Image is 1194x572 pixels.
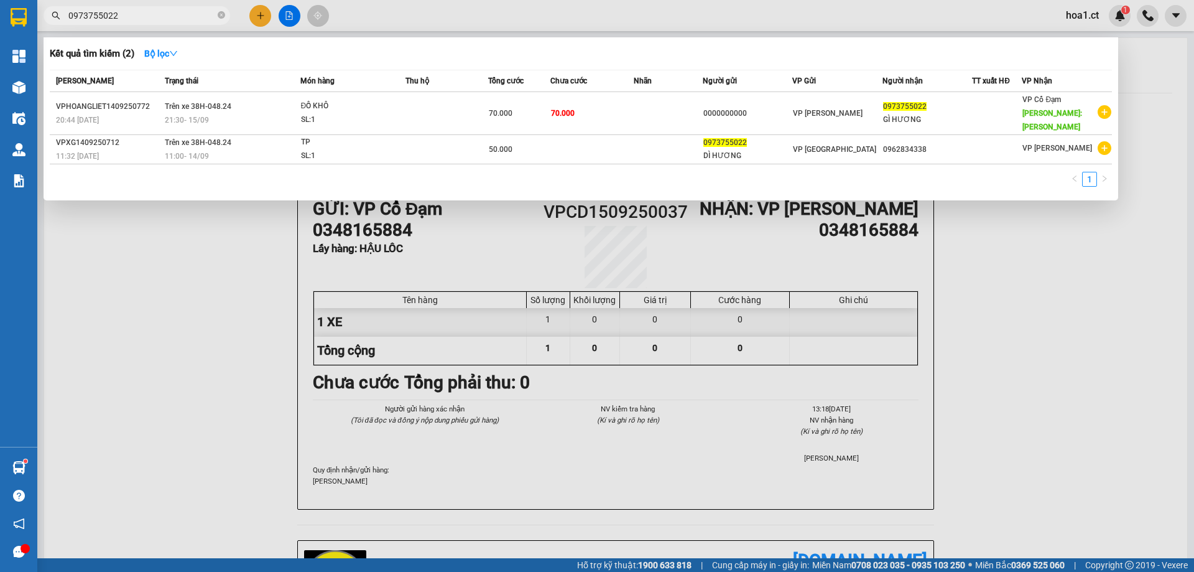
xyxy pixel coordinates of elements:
span: message [13,546,25,558]
span: plus-circle [1098,141,1111,155]
li: Previous Page [1067,172,1082,187]
img: warehouse-icon [12,81,25,94]
span: [PERSON_NAME] [56,77,114,85]
span: right [1101,175,1108,182]
span: 0973755022 [703,138,747,147]
div: 0000000000 [703,107,792,120]
span: Tổng cước [488,77,524,85]
button: right [1097,172,1112,187]
img: logo-vxr [11,8,27,27]
a: 1 [1083,172,1096,186]
img: solution-icon [12,174,25,187]
span: Thu hộ [405,77,429,85]
span: 20:44 [DATE] [56,116,99,124]
li: Next Page [1097,172,1112,187]
span: 0973755022 [883,102,927,111]
span: 70.000 [551,109,575,118]
span: close-circle [218,10,225,22]
div: TP [301,136,394,149]
img: warehouse-icon [12,143,25,156]
span: VP [GEOGRAPHIC_DATA] [793,145,876,154]
img: warehouse-icon [12,112,25,125]
span: 21:30 - 15/09 [165,116,209,124]
span: Món hàng [300,77,335,85]
span: Chưa cước [550,77,587,85]
span: Nhãn [634,77,652,85]
div: SL: 1 [301,113,394,127]
span: Trên xe 38H-048.24 [165,138,231,147]
span: plus-circle [1098,105,1111,119]
div: DÌ HƯƠNG [703,149,792,162]
span: VP Cổ Đạm [1022,95,1061,104]
span: Trạng thái [165,77,198,85]
img: warehouse-icon [12,461,25,474]
span: Trên xe 38H-048.24 [165,102,231,111]
span: down [169,49,178,58]
span: notification [13,518,25,530]
div: GÌ HƯƠNG [883,113,972,126]
button: Bộ lọcdown [134,44,188,63]
span: VP Nhận [1022,77,1052,85]
span: Người gửi [703,77,737,85]
span: 11:00 - 14/09 [165,152,209,161]
div: SL: 1 [301,149,394,163]
span: VP [PERSON_NAME] [793,109,863,118]
span: close-circle [218,11,225,19]
strong: Bộ lọc [144,49,178,59]
sup: 1 [24,459,27,463]
div: VPHOANGLIET1409250772 [56,100,161,113]
span: VP Gửi [792,77,816,85]
span: TT xuất HĐ [972,77,1010,85]
span: 50.000 [489,145,512,154]
span: left [1071,175,1078,182]
div: ĐỒ KHÔ [301,100,394,113]
span: VP [PERSON_NAME] [1022,144,1092,152]
div: 0962834338 [883,143,972,156]
img: dashboard-icon [12,50,25,63]
button: left [1067,172,1082,187]
span: question-circle [13,490,25,502]
h3: Kết quả tìm kiếm ( 2 ) [50,47,134,60]
div: VPXG1409250712 [56,136,161,149]
span: [PERSON_NAME]: [PERSON_NAME] [1022,109,1082,131]
span: search [52,11,60,20]
span: 70.000 [489,109,512,118]
input: Tìm tên, số ĐT hoặc mã đơn [68,9,215,22]
span: Người nhận [882,77,923,85]
li: 1 [1082,172,1097,187]
span: 11:32 [DATE] [56,152,99,161]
